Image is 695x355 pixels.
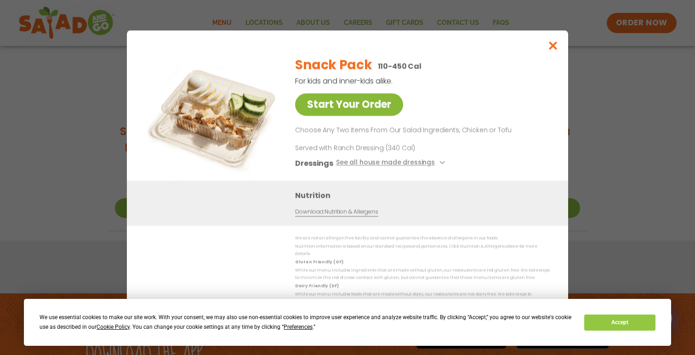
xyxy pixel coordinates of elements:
span: Cookie Policy [97,324,130,330]
p: While our menu includes ingredients that are made without gluten, our restaurants are not gluten ... [295,267,550,281]
button: See all house made dressings [336,157,448,169]
a: Download Nutrition & Allergens [295,207,378,216]
h2: Snack Pack [295,56,372,75]
p: Nutrition information is based on our standard recipes and portion sizes. Click Nutrition & Aller... [295,243,550,258]
p: For kids and inner-kids alike. [295,75,502,87]
button: Accept [584,315,655,331]
p: Choose Any Two Items From Our Salad Ingredients, Chicken or Tofu [295,125,546,136]
h3: Dressings [295,157,333,169]
img: Featured product photo for Snack Pack [148,49,276,177]
h3: Nutrition [295,189,554,201]
p: 110-450 Cal [378,61,422,72]
span: Preferences [284,324,313,330]
button: Close modal [538,30,568,61]
p: We are not an allergen free facility and cannot guarantee the absence of allergens in our foods. [295,235,550,242]
div: We use essential cookies to make our site work. With your consent, we may also use non-essential ... [40,313,573,332]
p: Served with Ranch Dressing (340 Cal) [295,143,465,153]
a: Start Your Order [295,93,403,116]
strong: Dairy Friendly (DF) [295,283,338,288]
strong: Gluten Friendly (GF) [295,259,343,265]
p: While our menu includes foods that are made without dairy, our restaurants are not dairy free. We... [295,291,550,305]
div: Cookie Consent Prompt [24,299,671,346]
